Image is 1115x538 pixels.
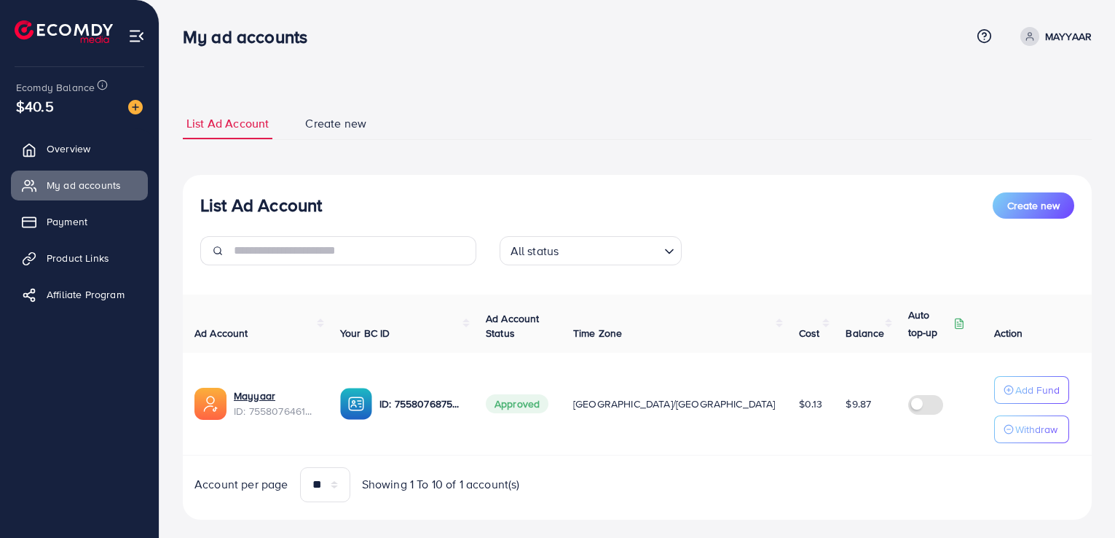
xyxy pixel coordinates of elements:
span: Overview [47,141,90,156]
span: $9.87 [846,397,871,411]
span: Action [994,326,1023,340]
span: All status [508,241,562,262]
span: Create new [1007,198,1060,213]
span: $0.13 [799,397,823,411]
span: Showing 1 To 10 of 1 account(s) [362,476,520,493]
a: Product Links [11,243,148,273]
p: MAYYAAR [1045,28,1092,45]
span: Balance [846,326,884,340]
span: [GEOGRAPHIC_DATA]/[GEOGRAPHIC_DATA] [573,397,776,411]
span: Ad Account Status [486,311,540,340]
span: Ecomdy Balance [16,80,95,95]
span: $40.5 [16,95,54,117]
p: Auto top-up [908,306,950,341]
a: My ad accounts [11,171,148,200]
div: <span class='underline'>Mayyaar </span></br>7558076461861748744 [234,389,317,418]
a: Mayyaar [234,389,275,403]
span: Approved [486,394,548,413]
iframe: Chat [1053,472,1104,527]
button: Add Fund [994,376,1069,404]
img: ic-ads-acc.e4c84228.svg [194,388,226,420]
h3: My ad accounts [183,26,319,47]
a: Affiliate Program [11,280,148,309]
button: Create new [993,192,1074,219]
p: Withdraw [1015,421,1057,438]
span: Payment [47,214,87,229]
a: MAYYAAR [1014,27,1092,46]
span: Affiliate Program [47,287,125,302]
a: Payment [11,207,148,236]
span: Account per page [194,476,288,493]
img: ic-ba-acc.ded83a64.svg [340,388,372,420]
input: Search for option [563,238,658,262]
span: List Ad Account [186,115,269,132]
h3: List Ad Account [200,195,322,216]
span: Ad Account [194,326,248,340]
span: Your BC ID [340,326,390,340]
img: image [128,100,143,114]
span: Cost [799,326,820,340]
span: Time Zone [573,326,622,340]
span: Create new [305,115,366,132]
span: Product Links [47,251,109,265]
img: logo [15,20,113,43]
img: menu [128,28,145,44]
p: ID: 7558076875252318215 [379,395,462,413]
button: Withdraw [994,416,1069,443]
div: Search for option [500,236,682,265]
a: Overview [11,134,148,163]
span: ID: 7558076461861748744 [234,404,317,418]
p: Add Fund [1015,381,1060,399]
span: My ad accounts [47,178,121,192]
